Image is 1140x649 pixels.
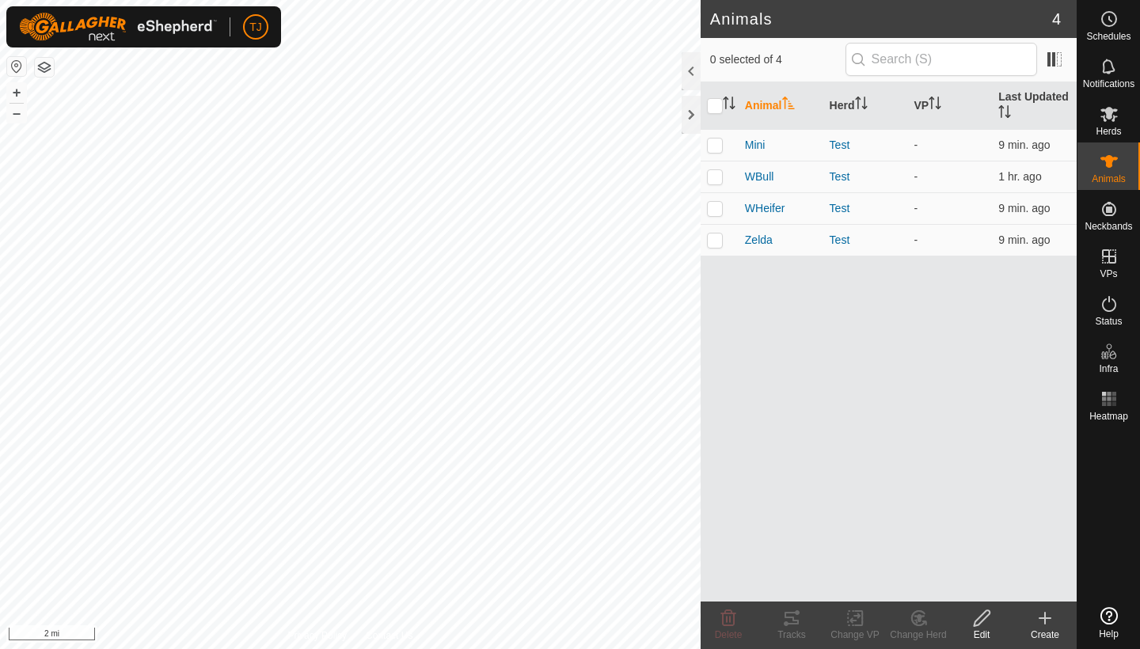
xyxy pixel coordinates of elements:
[1086,32,1130,41] span: Schedules
[855,99,868,112] p-sorticon: Activate to sort
[739,82,823,130] th: Animal
[745,232,773,249] span: Zelda
[287,628,347,643] a: Privacy Policy
[1092,174,1126,184] span: Animals
[745,200,785,217] span: WHeifer
[1013,628,1077,642] div: Create
[723,99,735,112] p-sorticon: Activate to sort
[745,137,766,154] span: Mini
[914,202,918,214] app-display-virtual-paddock-transition: -
[823,628,887,642] div: Change VP
[710,9,1052,28] h2: Animals
[7,83,26,102] button: +
[7,57,26,76] button: Reset Map
[1089,412,1128,421] span: Heatmap
[998,233,1050,246] span: Sep 23, 2025 at 11:00 AM
[745,169,774,185] span: WBull
[998,170,1042,183] span: Sep 23, 2025 at 10:00 AM
[249,19,262,36] span: TJ
[1085,222,1132,231] span: Neckbands
[1095,317,1122,326] span: Status
[35,58,54,77] button: Map Layers
[715,629,743,640] span: Delete
[19,13,217,41] img: Gallagher Logo
[782,99,795,112] p-sorticon: Activate to sort
[887,628,950,642] div: Change Herd
[929,99,941,112] p-sorticon: Activate to sort
[914,170,918,183] app-display-virtual-paddock-transition: -
[760,628,823,642] div: Tracks
[366,628,412,643] a: Contact Us
[907,82,992,130] th: VP
[998,108,1011,120] p-sorticon: Activate to sort
[7,104,26,123] button: –
[914,139,918,151] app-display-virtual-paddock-transition: -
[992,82,1077,130] th: Last Updated
[1083,79,1134,89] span: Notifications
[1096,127,1121,136] span: Herds
[830,200,902,217] div: Test
[1052,7,1061,31] span: 4
[1099,629,1119,639] span: Help
[845,43,1037,76] input: Search (S)
[710,51,845,68] span: 0 selected of 4
[1100,269,1117,279] span: VPs
[830,232,902,249] div: Test
[998,202,1050,214] span: Sep 23, 2025 at 11:00 AM
[1099,364,1118,374] span: Infra
[950,628,1013,642] div: Edit
[998,139,1050,151] span: Sep 23, 2025 at 11:00 AM
[830,169,902,185] div: Test
[1077,601,1140,645] a: Help
[914,233,918,246] app-display-virtual-paddock-transition: -
[823,82,908,130] th: Herd
[830,137,902,154] div: Test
